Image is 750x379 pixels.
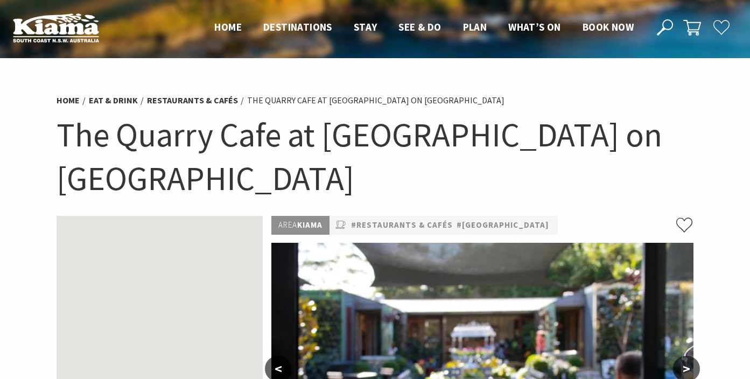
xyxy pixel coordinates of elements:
[398,20,441,33] span: See & Do
[263,20,332,33] span: Destinations
[147,95,238,106] a: Restaurants & Cafés
[204,19,644,37] nav: Main Menu
[351,219,453,232] a: #Restaurants & Cafés
[508,20,561,33] span: What’s On
[463,20,487,33] span: Plan
[57,95,80,106] a: Home
[57,113,694,200] h1: The Quarry Cafe at [GEOGRAPHIC_DATA] on [GEOGRAPHIC_DATA]
[271,216,330,235] p: Kiama
[354,20,377,33] span: Stay
[583,20,634,33] span: Book now
[278,220,297,230] span: Area
[89,95,138,106] a: Eat & Drink
[457,219,549,232] a: #[GEOGRAPHIC_DATA]
[247,94,504,108] li: The Quarry Cafe at [GEOGRAPHIC_DATA] on [GEOGRAPHIC_DATA]
[214,20,242,33] span: Home
[13,13,99,43] img: Kiama Logo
